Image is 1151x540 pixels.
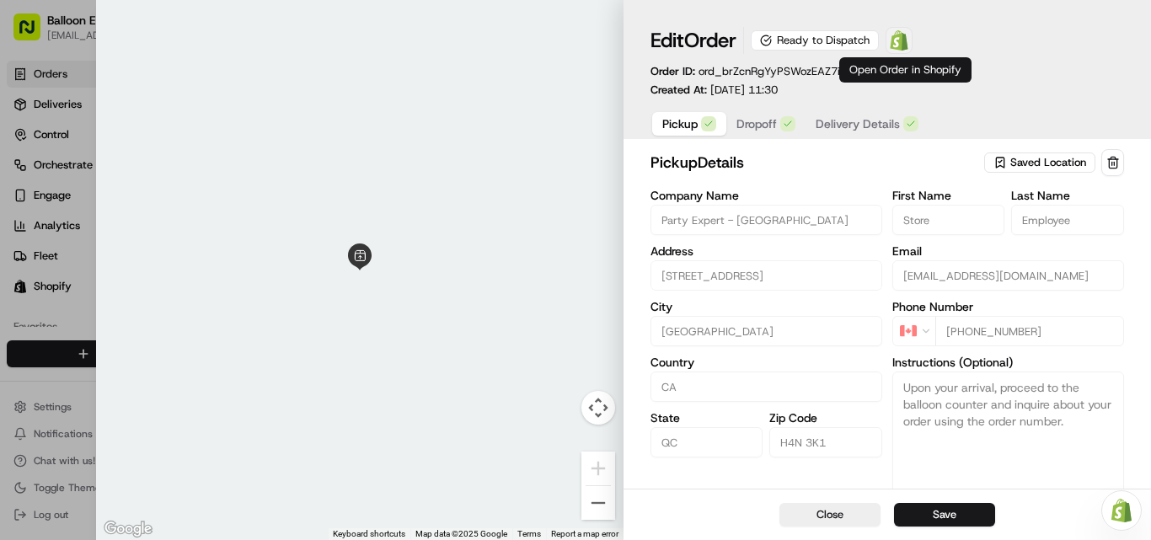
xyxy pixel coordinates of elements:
[551,529,618,538] a: Report a map error
[662,115,698,132] span: Pickup
[710,83,778,97] span: [DATE] 11:30
[751,30,879,51] div: Ready to Dispatch
[650,83,778,98] p: Created At:
[892,245,1124,257] label: Email
[650,372,882,402] input: Enter country
[736,115,777,132] span: Dropoff
[769,427,882,457] input: Enter zip code
[136,238,277,268] a: 💻API Documentation
[650,27,736,54] h1: Edit
[333,528,405,540] button: Keyboard shortcuts
[10,238,136,268] a: 📗Knowledge Base
[816,115,900,132] span: Delivery Details
[889,30,909,51] img: Shopify
[894,503,995,527] button: Save
[650,245,882,257] label: Address
[17,161,47,191] img: 1736555255976-a54dd68f-1ca7-489b-9aae-adbdc363a1c4
[650,301,882,313] label: City
[517,529,541,538] a: Terms (opens in new tab)
[892,356,1124,368] label: Instructions (Optional)
[34,244,129,261] span: Knowledge Base
[415,529,507,538] span: Map data ©2025 Google
[286,166,307,186] button: Start new chat
[142,246,156,259] div: 💻
[581,486,615,520] button: Zoom out
[779,503,881,527] button: Close
[168,286,204,298] span: Pylon
[892,190,1005,201] label: First Name
[650,356,882,368] label: Country
[44,109,303,126] input: Got a question? Start typing here...
[119,285,204,298] a: Powered byPylon
[17,67,307,94] p: Welcome 👋
[1010,155,1086,170] span: Saved Location
[650,260,882,291] input: 1022 Rue du Marché Central, Montréal, QC H4N 3K1, CA
[839,57,972,83] div: Open Order in Shopify
[892,301,1124,313] label: Phone Number
[892,372,1124,498] textarea: Upon your arrival, proceed to the balloon counter and inquire about your order using the order nu...
[17,17,51,51] img: Nash
[769,412,882,424] label: Zip Code
[892,205,1005,235] input: Enter first name
[57,161,276,178] div: Start new chat
[935,316,1124,346] input: Enter phone number
[650,412,763,424] label: State
[684,27,736,54] span: Order
[650,427,763,457] input: Enter state
[650,64,859,79] p: Order ID:
[984,151,1098,174] button: Saved Location
[159,244,270,261] span: API Documentation
[581,452,615,485] button: Zoom in
[100,518,156,540] a: Open this area in Google Maps (opens a new window)
[581,391,615,425] button: Map camera controls
[650,190,882,201] label: Company Name
[650,316,882,346] input: Enter city
[650,205,882,235] input: Enter company name
[886,27,913,54] a: Shopify
[699,64,859,78] span: ord_brZcnRgYyPSWozEAZ7ikoB
[17,246,30,259] div: 📗
[100,518,156,540] img: Google
[1011,190,1124,201] label: Last Name
[892,260,1124,291] input: Enter email
[650,151,981,174] h2: pickup Details
[57,178,213,191] div: We're available if you need us!
[1011,205,1124,235] input: Enter last name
